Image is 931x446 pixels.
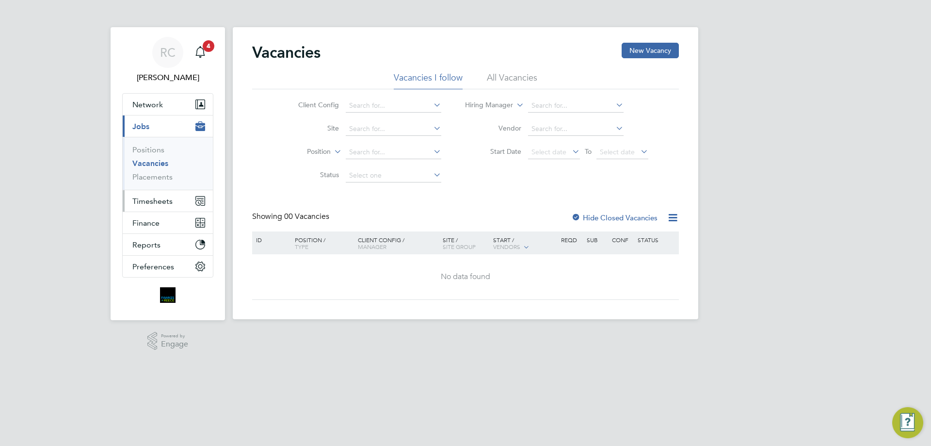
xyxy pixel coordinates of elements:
span: Vendors [493,243,520,250]
span: Timesheets [132,197,173,206]
label: Position [275,147,331,157]
div: ID [254,231,288,248]
button: Preferences [123,256,213,277]
button: Engage Resource Center [892,407,923,438]
a: 4 [191,37,210,68]
nav: Main navigation [111,27,225,320]
label: Hiring Manager [457,100,513,110]
label: Hide Closed Vacancies [571,213,658,222]
div: Sub [584,231,610,248]
li: All Vacancies [487,72,537,89]
div: Site / [440,231,491,255]
div: Status [635,231,677,248]
span: Reports [132,240,161,249]
span: 00 Vacancies [284,212,329,221]
input: Search for... [346,99,441,113]
input: Search for... [346,122,441,136]
div: Client Config / [355,231,440,255]
input: Search for... [528,122,624,136]
div: Showing [252,212,331,222]
span: Site Group [443,243,476,250]
span: Finance [132,218,160,228]
button: Timesheets [123,190,213,212]
span: Powered by [161,332,188,340]
span: To [582,145,594,158]
h2: Vacancies [252,43,321,62]
input: Select one [346,169,441,182]
span: Robyn Clarke [122,72,213,83]
input: Search for... [528,99,624,113]
img: bromak-logo-retina.png [160,287,176,303]
div: Jobs [123,137,213,190]
span: Jobs [132,122,149,131]
label: Start Date [465,147,521,156]
div: Start / [491,231,559,256]
button: Reports [123,234,213,255]
a: Vacancies [132,159,168,168]
button: Network [123,94,213,115]
div: Reqd [559,231,584,248]
span: Manager [358,243,386,250]
div: Conf [610,231,635,248]
a: RC[PERSON_NAME] [122,37,213,83]
span: Select date [600,148,635,156]
label: Site [283,124,339,132]
a: Placements [132,172,173,182]
button: New Vacancy [622,43,679,58]
span: 4 [203,40,214,52]
label: Status [283,170,339,179]
span: Engage [161,340,188,348]
button: Jobs [123,116,213,137]
span: Type [295,243,308,250]
li: Vacancies I follow [394,72,463,89]
input: Search for... [346,146,441,159]
a: Positions [132,145,164,154]
span: Preferences [132,262,174,271]
span: Select date [531,148,566,156]
div: Position / [288,231,355,255]
label: Client Config [283,100,339,109]
span: RC [160,46,176,59]
span: Network [132,100,163,109]
a: Go to home page [122,287,213,303]
a: Powered byEngage [147,332,189,350]
label: Vendor [465,124,521,132]
button: Finance [123,212,213,233]
div: No data found [254,272,677,282]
